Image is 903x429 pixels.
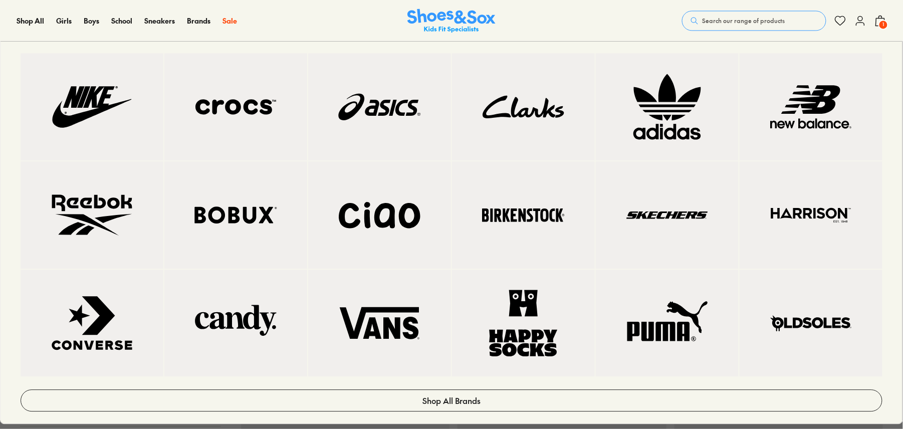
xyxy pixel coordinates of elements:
a: Shop All Brands [21,389,882,411]
a: Shop All [17,16,44,26]
button: Search our range of products [682,11,826,31]
button: 1 [874,10,886,32]
a: Brands [187,16,210,26]
span: Search our range of products [703,16,785,25]
span: 1 [878,20,888,30]
a: Boys [84,16,99,26]
a: Shoes & Sox [407,9,496,33]
a: School [111,16,132,26]
button: Gorgias live chat [5,4,35,34]
a: Girls [56,16,72,26]
span: Shop All Brands [422,394,481,406]
a: Sneakers [144,16,175,26]
a: Sale [222,16,237,26]
img: SNS_Logo_Responsive.svg [407,9,496,33]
